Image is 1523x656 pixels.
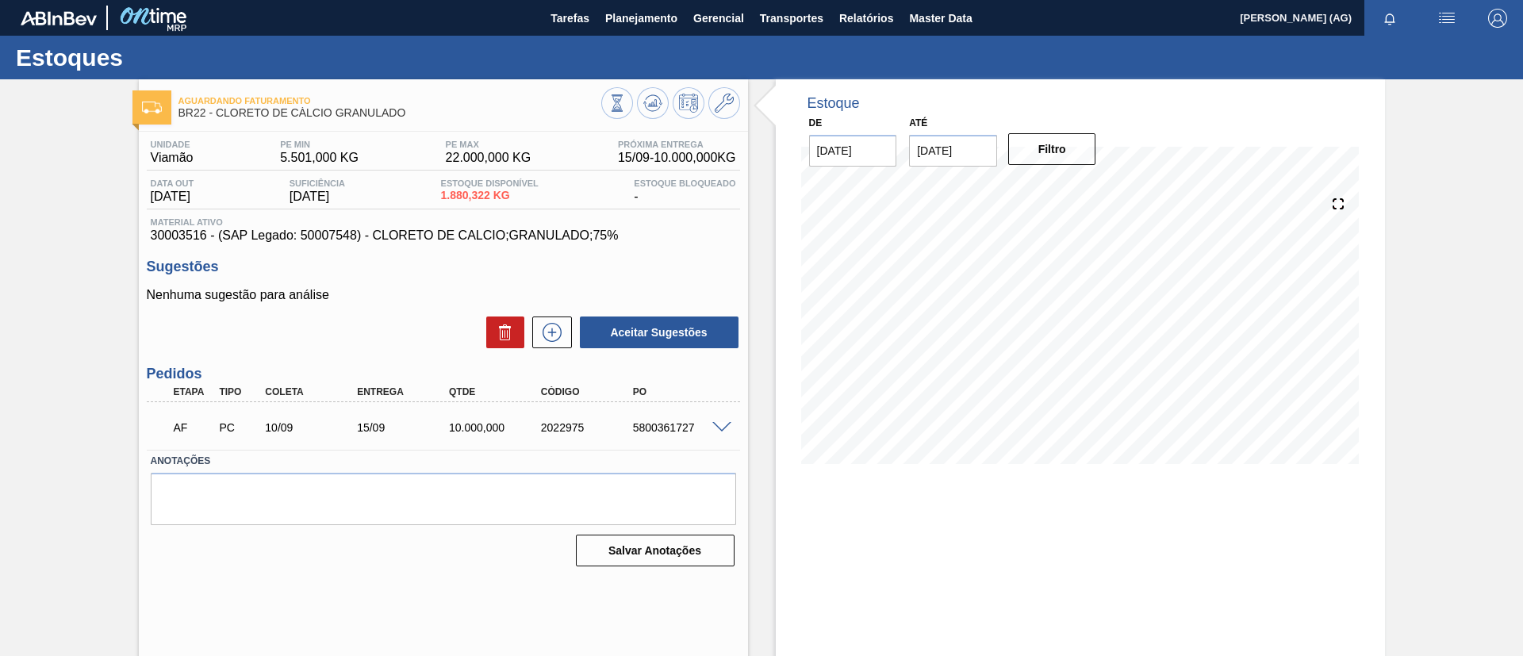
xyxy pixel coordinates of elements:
div: Aceitar Sugestões [572,315,740,350]
div: Etapa [170,386,217,397]
div: 5800361727 [629,421,732,434]
label: De [809,117,823,129]
img: TNhmsLtSVTkK8tSr43FrP2fwEKptu5GPRR3wAAAABJRU5ErkJggg== [21,11,97,25]
span: 1.880,322 KG [441,190,539,201]
span: 30003516 - (SAP Legado: 50007548) - CLORETO DE CALCIO;GRANULADO;75% [151,228,736,243]
button: Programar Estoque [673,87,704,119]
div: Código [537,386,640,397]
div: Tipo [215,386,263,397]
div: Entrega [353,386,456,397]
button: Ir ao Master Data / Geral [708,87,740,119]
span: 22.000,000 KG [446,151,531,165]
div: PO [629,386,732,397]
button: Filtro [1008,133,1096,165]
span: Master Data [909,9,972,28]
span: [DATE] [290,190,345,204]
span: Transportes [760,9,823,28]
span: Gerencial [693,9,744,28]
span: Relatórios [839,9,893,28]
span: PE MAX [446,140,531,149]
span: Viamão [151,151,194,165]
p: Nenhuma sugestão para análise [147,288,740,302]
div: Nova sugestão [524,316,572,348]
span: Planejamento [605,9,677,28]
span: PE MIN [280,140,359,149]
span: Material ativo [151,217,736,227]
span: [DATE] [151,190,194,204]
span: Data out [151,178,194,188]
div: Estoque [808,95,860,112]
div: 10/09/2025 [261,421,364,434]
div: 15/09/2025 [353,421,456,434]
img: userActions [1437,9,1456,28]
span: Suficiência [290,178,345,188]
button: Aceitar Sugestões [580,316,738,348]
input: dd/mm/yyyy [809,135,897,167]
span: Unidade [151,140,194,149]
span: 15/09 - 10.000,000 KG [618,151,736,165]
button: Atualizar Gráfico [637,87,669,119]
button: Visão Geral dos Estoques [601,87,633,119]
input: dd/mm/yyyy [909,135,997,167]
div: Excluir Sugestões [478,316,524,348]
span: Aguardando Faturamento [178,96,601,105]
div: Aguardando Faturamento [170,410,217,445]
div: - [630,178,739,204]
p: AF [174,421,213,434]
img: Ícone [142,102,162,113]
div: Pedido de Compra [215,421,263,434]
label: Até [909,117,927,129]
button: Notificações [1364,7,1415,29]
span: Estoque Disponível [441,178,539,188]
label: Anotações [151,450,736,473]
span: 5.501,000 KG [280,151,359,165]
div: 10.000,000 [445,421,548,434]
img: Logout [1488,9,1507,28]
span: BR22 - CLORETO DE CÁLCIO GRANULADO [178,107,601,119]
span: Tarefas [551,9,589,28]
button: Salvar Anotações [576,535,735,566]
h1: Estoques [16,48,297,67]
div: Coleta [261,386,364,397]
h3: Pedidos [147,366,740,382]
span: Próxima Entrega [618,140,736,149]
div: Qtde [445,386,548,397]
span: Estoque Bloqueado [634,178,735,188]
h3: Sugestões [147,259,740,275]
div: 2022975 [537,421,640,434]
